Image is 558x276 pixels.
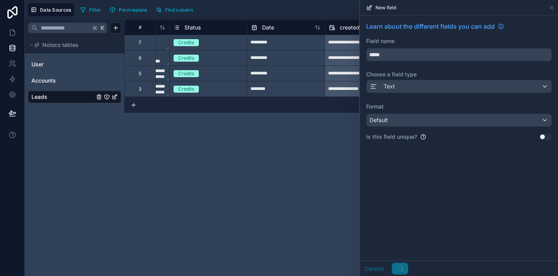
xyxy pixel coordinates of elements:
[366,71,552,78] label: Choose a field type
[100,25,105,31] span: K
[262,24,274,31] span: Date
[384,83,395,90] span: Text
[178,86,194,93] div: Credits
[366,133,417,141] label: Is this field unique?
[375,5,396,11] span: New field
[130,24,149,30] div: #
[366,80,552,93] button: Text
[107,4,149,16] button: Permissions
[340,24,366,31] span: created at
[31,77,94,85] a: Accounts
[28,74,121,87] div: Accounts
[366,37,395,45] label: Field name
[366,22,504,31] a: Learn about the different fields you can add
[28,3,74,16] button: Data Sources
[366,114,552,127] button: Default
[119,7,147,13] span: Permissions
[178,55,194,62] div: Credits
[139,86,141,92] div: 3
[31,60,94,68] a: User
[28,91,121,103] div: Leads
[77,4,104,16] button: Filter
[31,60,43,68] span: User
[89,7,101,13] span: Filter
[366,103,552,110] label: Format
[139,71,141,77] div: 5
[165,7,193,13] span: Find column
[139,55,141,61] div: 6
[31,77,56,85] span: Accounts
[40,7,71,13] span: Data Sources
[28,58,121,71] div: User
[28,40,116,50] button: Noloco tables
[184,24,201,31] span: Status
[366,22,495,31] span: Learn about the different fields you can add
[42,41,78,49] span: Noloco tables
[31,93,94,101] a: Leads
[153,4,196,16] button: Find column
[31,93,47,101] span: Leads
[107,4,153,16] a: Permissions
[370,117,388,123] span: Default
[178,70,194,77] div: Credits
[139,40,141,46] div: 7
[178,39,194,46] div: Credits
